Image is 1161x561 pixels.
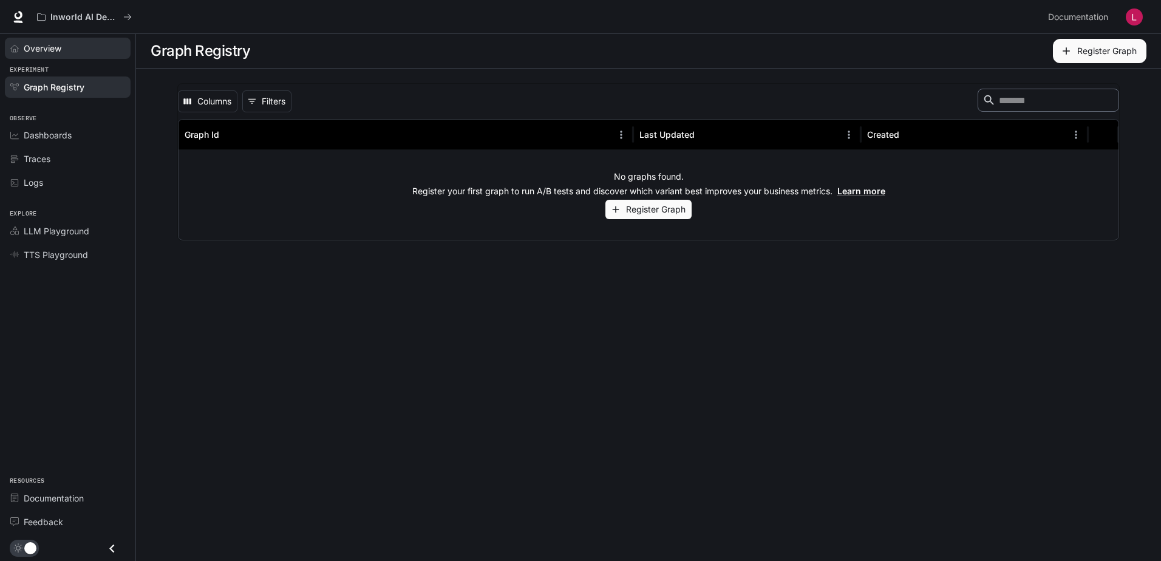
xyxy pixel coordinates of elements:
[1053,39,1146,63] button: Register Graph
[612,126,630,144] button: Menu
[185,129,219,140] div: Graph Id
[5,244,131,265] a: TTS Playground
[242,90,291,112] button: Show filters
[5,220,131,242] a: LLM Playground
[24,248,88,261] span: TTS Playground
[840,126,858,144] button: Menu
[639,129,695,140] div: Last Updated
[24,81,84,93] span: Graph Registry
[605,200,692,220] button: Register Graph
[220,126,239,144] button: Sort
[5,511,131,532] a: Feedback
[24,225,89,237] span: LLM Playground
[32,5,137,29] button: All workspaces
[614,171,684,183] p: No graphs found.
[5,76,131,98] a: Graph Registry
[5,172,131,193] a: Logs
[50,12,118,22] p: Inworld AI Demos
[1067,126,1085,144] button: Menu
[5,38,131,59] a: Overview
[412,185,885,197] p: Register your first graph to run A/B tests and discover which variant best improves your business...
[5,124,131,146] a: Dashboards
[24,152,50,165] span: Traces
[5,148,131,169] a: Traces
[178,90,237,112] button: Select columns
[867,129,899,140] div: Created
[1126,8,1143,25] img: User avatar
[696,126,714,144] button: Sort
[24,176,43,189] span: Logs
[24,515,63,528] span: Feedback
[98,536,126,561] button: Close drawer
[5,488,131,509] a: Documentation
[24,541,36,554] span: Dark mode toggle
[24,42,61,55] span: Overview
[1043,5,1117,29] a: Documentation
[1122,5,1146,29] button: User avatar
[837,186,885,196] a: Learn more
[1048,10,1108,25] span: Documentation
[901,126,919,144] button: Sort
[978,89,1119,114] div: Search
[24,129,72,141] span: Dashboards
[24,492,84,505] span: Documentation
[151,39,250,63] h1: Graph Registry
